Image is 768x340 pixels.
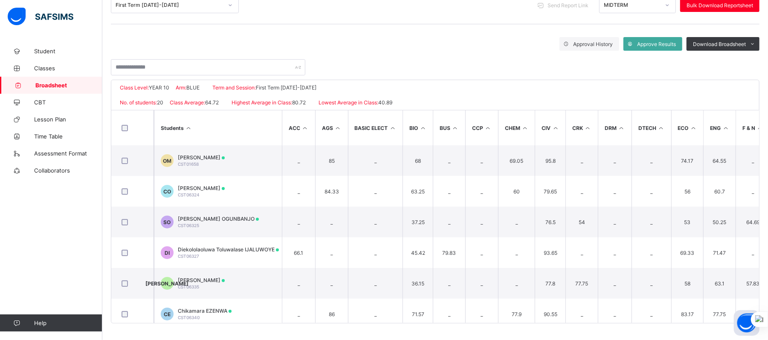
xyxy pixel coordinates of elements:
[703,299,736,329] td: 77.75
[498,176,535,207] td: 60
[584,125,591,131] i: Sort in Ascending Order
[433,110,465,145] th: BUS
[378,99,392,106] span: 40.89
[34,99,102,106] span: CBT
[348,207,403,237] td: _
[164,219,171,225] span: SO
[348,237,403,268] td: _
[598,207,632,237] td: _
[598,299,632,329] td: _
[604,2,660,9] div: MIDTERM
[403,145,433,176] td: 68
[498,237,535,268] td: _
[178,308,232,314] span: Chikamara EZENWA
[232,99,292,106] span: Highest Average in Class:
[282,237,315,268] td: 66.1
[703,110,736,145] th: ENG
[170,99,205,106] span: Class Average:
[484,125,492,131] i: Sort in Ascending Order
[348,145,403,176] td: _
[498,110,535,145] th: CHEM
[315,145,348,176] td: 85
[165,250,170,256] span: DI
[632,268,671,299] td: _
[178,223,199,228] span: CST06325
[212,84,256,91] span: Term and Session:
[157,99,163,106] span: 20
[120,99,157,106] span: No. of students:
[734,310,759,336] button: Open asap
[146,280,189,287] span: [PERSON_NAME]
[403,176,433,207] td: 63.25
[671,176,704,207] td: 56
[433,207,465,237] td: _
[178,216,259,222] span: [PERSON_NAME] OGUNBANJO
[163,158,171,164] span: OM
[154,110,282,145] th: Students
[498,299,535,329] td: 77.9
[185,125,192,131] i: Sort Ascending
[433,237,465,268] td: 79.83
[315,207,348,237] td: _
[498,268,535,299] td: _
[319,99,378,106] span: Lowest Average in Class:
[282,207,315,237] td: _
[671,237,704,268] td: 69.33
[163,188,171,195] span: CO
[348,176,403,207] td: _
[433,145,465,176] td: _
[535,145,565,176] td: 95.8
[687,2,753,9] span: Bulk Download Reportsheet
[671,299,704,329] td: 83.17
[598,237,632,268] td: _
[465,237,498,268] td: _
[632,207,671,237] td: _
[565,207,598,237] td: 54
[565,237,598,268] td: _
[315,110,348,145] th: AGS
[34,150,102,157] span: Assessment Format
[535,268,565,299] td: 77.8
[548,2,588,9] span: Send Report Link
[535,110,565,145] th: CIV
[433,268,465,299] td: _
[703,145,736,176] td: 64.55
[535,237,565,268] td: 93.65
[632,299,671,329] td: _
[34,320,102,326] span: Help
[315,176,348,207] td: 84.33
[34,167,102,174] span: Collaborators
[498,207,535,237] td: _
[205,99,219,106] span: 64.72
[565,145,598,176] td: _
[565,268,598,299] td: 77.75
[433,176,465,207] td: _
[573,41,613,47] span: Approval History
[178,246,279,253] span: Diekololaoluwa Toluwalase IJALUWOYE
[498,145,535,176] td: 69.05
[403,237,433,268] td: 45.42
[315,299,348,329] td: 86
[282,110,315,145] th: ACC
[535,176,565,207] td: 79.65
[722,125,729,131] i: Sort in Ascending Order
[348,299,403,329] td: _
[282,176,315,207] td: _
[348,268,403,299] td: _
[403,299,433,329] td: 71.57
[176,84,186,91] span: Arm:
[35,82,102,89] span: Broadsheet
[465,207,498,237] td: _
[403,110,433,145] th: BIO
[598,176,632,207] td: _
[658,125,665,131] i: Sort in Ascending Order
[671,207,704,237] td: 53
[334,125,342,131] i: Sort in Ascending Order
[178,284,199,289] span: CST06335
[178,185,225,191] span: [PERSON_NAME]
[671,110,704,145] th: ECO
[186,84,200,91] span: BLUE
[34,48,102,55] span: Student
[34,65,102,72] span: Classes
[292,99,306,106] span: 80.72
